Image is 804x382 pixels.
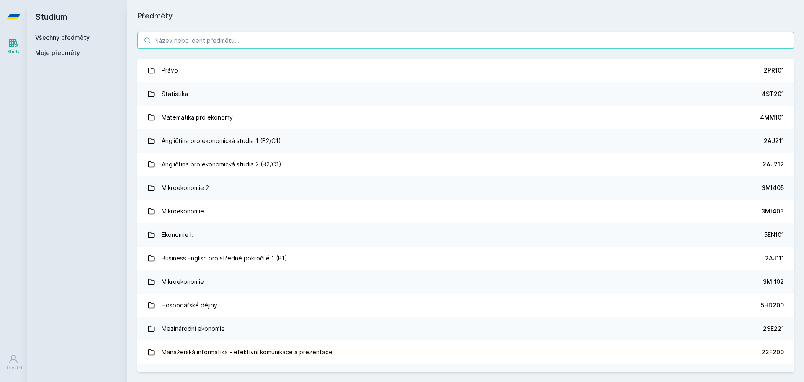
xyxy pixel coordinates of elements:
[2,350,25,375] a: Uživatel
[162,226,193,243] div: Ekonomie I.
[137,129,794,153] a: Angličtina pro ekonomická studia 1 (B2/C1) 2AJ211
[162,273,207,290] div: Mikroekonomie I
[162,297,217,314] div: Hospodářské dějiny
[137,59,794,82] a: Právo 2PR101
[137,294,794,317] a: Hospodářské dějiny 5HD200
[35,34,90,41] a: Všechny předměty
[764,372,784,380] div: 1FU201
[162,109,233,126] div: Matematika pro ekonomy
[137,106,794,129] a: Matematika pro ekonomy 4MM101
[137,340,794,364] a: Manažerská informatika - efektivní komunikace a prezentace 22F200
[162,62,178,79] div: Právo
[762,90,784,98] div: 4ST201
[162,179,209,196] div: Mikroekonomie 2
[162,203,204,220] div: Mikroekonomie
[764,231,784,239] div: 5EN101
[762,184,784,192] div: 3MI405
[35,49,80,57] span: Moje předměty
[137,82,794,106] a: Statistika 4ST201
[137,223,794,247] a: Ekonomie I. 5EN101
[763,160,784,169] div: 2AJ212
[8,49,20,55] div: Study
[764,66,784,75] div: 2PR101
[162,320,225,337] div: Mezinárodní ekonomie
[763,278,784,286] div: 3MI102
[761,301,784,309] div: 5HD200
[137,200,794,223] a: Mikroekonomie 3MI403
[765,254,784,262] div: 2AJ111
[5,365,22,371] div: Uživatel
[760,113,784,122] div: 4MM101
[162,86,188,102] div: Statistika
[137,10,794,22] h1: Předměty
[762,348,784,356] div: 22F200
[162,344,332,361] div: Manažerská informatika - efektivní komunikace a prezentace
[137,270,794,294] a: Mikroekonomie I 3MI102
[162,133,281,149] div: Angličtina pro ekonomická studia 1 (B2/C1)
[137,317,794,340] a: Mezinárodní ekonomie 2SE221
[137,247,794,270] a: Business English pro středně pokročilé 1 (B1) 2AJ111
[162,250,287,267] div: Business English pro středně pokročilé 1 (B1)
[2,34,25,59] a: Study
[763,325,784,333] div: 2SE221
[764,137,784,145] div: 2AJ211
[137,176,794,200] a: Mikroekonomie 2 3MI405
[761,207,784,216] div: 3MI403
[137,32,794,49] input: Název nebo ident předmětu…
[137,153,794,176] a: Angličtina pro ekonomická studia 2 (B2/C1) 2AJ212
[162,156,281,173] div: Angličtina pro ekonomická studia 2 (B2/C1)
